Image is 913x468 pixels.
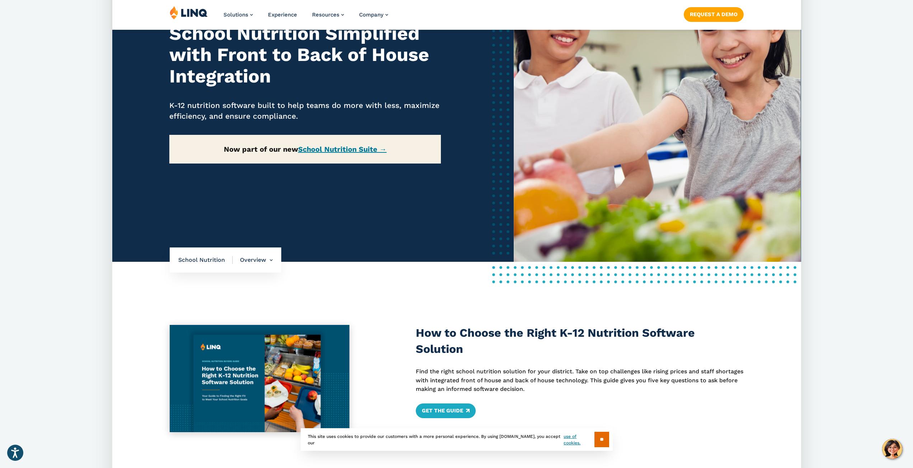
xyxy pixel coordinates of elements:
[359,11,388,18] a: Company
[169,100,441,122] p: K-12 nutrition software built to help teams do more with less, maximize efficiency, and ensure co...
[683,7,743,22] a: Request a Demo
[882,439,902,459] button: Hello, have a question? Let’s chat.
[223,6,388,29] nav: Primary Navigation
[223,11,248,18] span: Solutions
[301,428,613,451] div: This site uses cookies to provide our customers with a more personal experience. By using [DOMAIN...
[170,325,349,432] img: Nutrition Buyers Guide Thumbnail
[224,145,387,153] strong: Now part of our new
[170,6,208,19] img: LINQ | K‑12 Software
[683,6,743,22] nav: Button Navigation
[416,367,743,393] p: Find the right school nutrition solution for your district. Take on top challenges like rising pr...
[564,433,594,446] a: use of cookies.
[233,247,273,273] li: Overview
[312,11,339,18] span: Resources
[416,403,476,418] a: Get the Guide
[223,11,253,18] a: Solutions
[178,256,233,264] span: School Nutrition
[169,23,441,87] h2: School Nutrition Simplified with Front to Back of House Integration
[416,325,743,358] h3: How to Choose the Right K-12 Nutrition Software Solution
[312,11,344,18] a: Resources
[268,11,297,18] a: Experience
[359,11,383,18] span: Company
[298,145,387,153] a: School Nutrition Suite →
